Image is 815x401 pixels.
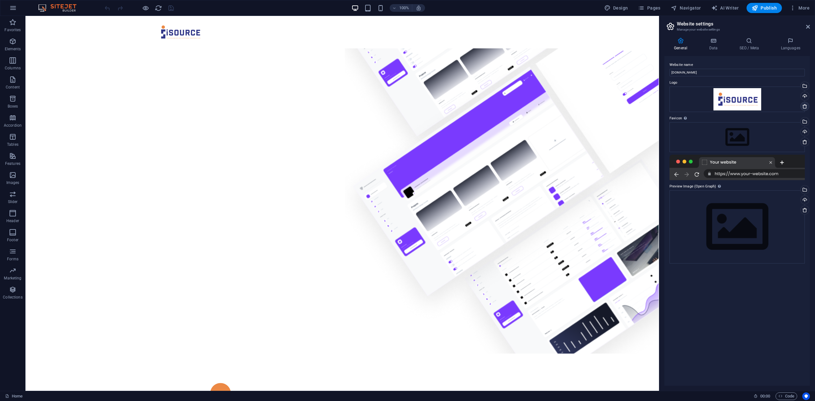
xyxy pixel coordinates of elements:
[390,4,412,12] button: 100%
[677,27,797,32] h3: Manage your website settings
[677,21,810,27] h2: Website settings
[711,5,739,11] span: AI Writer
[5,66,21,71] p: Columns
[7,237,18,243] p: Footer
[5,161,20,166] p: Features
[670,115,805,122] label: Favicon
[5,46,21,52] p: Elements
[747,3,782,13] button: Publish
[4,123,22,128] p: Accordion
[771,38,810,51] h4: Languages
[664,38,699,51] h4: General
[8,104,18,109] p: Boxes
[765,394,766,398] span: :
[699,38,730,51] h4: Data
[670,183,805,190] label: Preview Image (Open Graph)
[730,38,771,51] h4: SEO / Meta
[670,61,805,69] label: Website name
[8,199,18,204] p: Slider
[6,180,19,185] p: Images
[4,276,21,281] p: Marketing
[7,257,18,262] p: Forms
[3,295,22,300] p: Collections
[142,4,149,12] button: Click here to leave preview mode and continue editing
[668,3,704,13] button: Navigator
[802,392,810,400] button: Usercentrics
[754,392,770,400] h6: Session time
[752,5,777,11] span: Publish
[399,4,409,12] h6: 100%
[670,87,805,112] div: ISOURCE_IT_FINAL_LANDSCAPELOGO-01-DJF_mQow5MWpv1I8bTV4eg.jpg
[778,392,794,400] span: Code
[416,5,422,11] i: On resize automatically adjust zoom level to fit chosen device.
[7,142,18,147] p: Tables
[635,3,663,13] button: Pages
[5,392,23,400] a: Click to cancel selection. Double-click to open Pages
[155,4,162,12] i: Reload page
[4,27,21,32] p: Favorites
[37,4,84,12] img: Editor Logo
[6,85,20,90] p: Content
[6,218,19,223] p: Header
[154,4,162,12] button: reload
[790,5,810,11] span: More
[604,5,628,11] span: Design
[760,392,770,400] span: 00 00
[638,5,660,11] span: Pages
[671,5,701,11] span: Navigator
[670,190,805,263] div: Select files from the file manager, stock photos, or upload file(s)
[670,122,805,152] div: Select files from the file manager, stock photos, or upload file(s)
[670,79,805,87] label: Logo
[602,3,631,13] div: Design (Ctrl+Alt+Y)
[787,3,812,13] button: More
[670,69,805,76] input: Name...
[709,3,741,13] button: AI Writer
[602,3,631,13] button: Design
[776,392,797,400] button: Code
